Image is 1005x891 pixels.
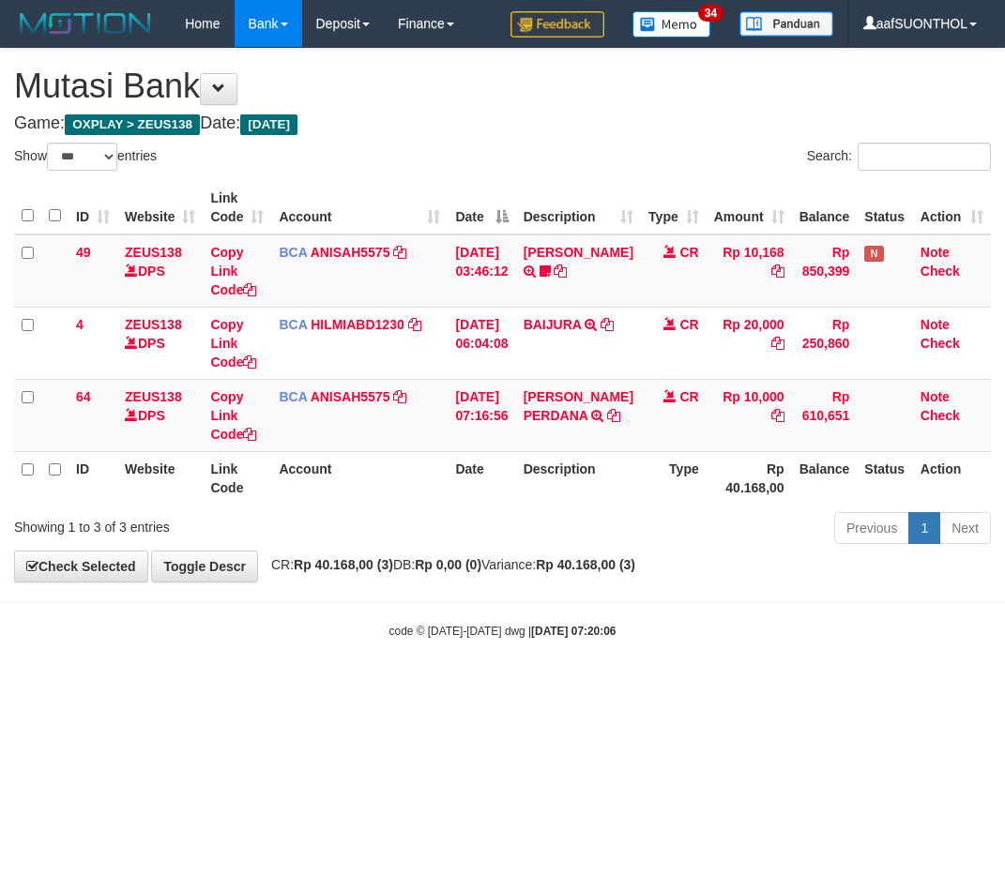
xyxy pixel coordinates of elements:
span: 4 [76,317,84,332]
th: Description [516,451,641,505]
a: Copy REZA NING PERDANA to clipboard [607,408,620,423]
th: Balance [792,181,858,234]
a: Copy Link Code [210,389,256,442]
a: Copy Rp 20,000 to clipboard [771,336,784,351]
span: 64 [76,389,91,404]
span: 49 [76,245,91,260]
th: Description: activate to sort column ascending [516,181,641,234]
th: Account [271,451,448,505]
span: Has Note [864,246,883,262]
th: Balance [792,451,858,505]
strong: Rp 40.168,00 (3) [294,557,393,572]
td: DPS [117,307,203,379]
th: Amount: activate to sort column ascending [707,181,792,234]
th: Link Code [203,451,271,505]
img: Feedback.jpg [510,11,604,38]
a: ZEUS138 [125,389,182,404]
th: Action: activate to sort column ascending [913,181,991,234]
small: code © [DATE]-[DATE] dwg | [389,625,617,638]
span: BCA [279,317,307,332]
th: Action [913,451,991,505]
strong: [DATE] 07:20:06 [531,625,616,638]
label: Search: [807,143,991,171]
a: ZEUS138 [125,245,182,260]
a: Copy BAIJURA to clipboard [601,317,614,332]
a: Toggle Descr [151,551,258,582]
td: Rp 850,399 [792,234,858,308]
th: Link Code: activate to sort column ascending [203,181,271,234]
th: Status [857,181,912,234]
span: CR [680,245,699,260]
a: Check Selected [14,551,148,582]
span: BCA [279,389,307,404]
a: Previous [834,512,909,544]
input: Search: [858,143,991,171]
span: BCA [279,245,307,260]
a: Check [921,336,960,351]
th: Rp 40.168,00 [707,451,792,505]
a: [PERSON_NAME] PERDANA [524,389,633,423]
select: Showentries [47,143,117,171]
td: Rp 10,168 [707,234,792,308]
a: Copy ANISAH5575 to clipboard [393,245,406,260]
a: ANISAH5575 [311,245,390,260]
img: MOTION_logo.png [14,9,157,38]
a: 1 [908,512,940,544]
a: ZEUS138 [125,317,182,332]
a: HILMIABD1230 [311,317,404,332]
span: OXPLAY > ZEUS138 [65,114,200,135]
img: panduan.png [739,11,833,37]
a: Copy Link Code [210,245,256,297]
span: CR [680,317,699,332]
a: [PERSON_NAME] [524,245,633,260]
th: Website [117,451,203,505]
span: CR: DB: Variance: [262,557,635,572]
a: Copy ANISAH5575 to clipboard [393,389,406,404]
span: [DATE] [240,114,297,135]
td: [DATE] 03:46:12 [448,234,515,308]
a: Check [921,408,960,423]
strong: Rp 0,00 (0) [415,557,481,572]
td: Rp 20,000 [707,307,792,379]
h4: Game: Date: [14,114,991,133]
th: Date [448,451,515,505]
a: ANISAH5575 [311,389,390,404]
a: Copy Rp 10,168 to clipboard [771,264,784,279]
th: Status [857,451,912,505]
td: DPS [117,234,203,308]
a: Copy HILMIABD1230 to clipboard [408,317,421,332]
a: Check [921,264,960,279]
a: Copy Rp 10,000 to clipboard [771,408,784,423]
th: Website: activate to sort column ascending [117,181,203,234]
a: Copy INA PAUJANAH to clipboard [554,264,567,279]
a: Next [939,512,991,544]
td: Rp 250,860 [792,307,858,379]
th: ID [69,451,117,505]
td: Rp 610,651 [792,379,858,451]
span: 34 [698,5,723,22]
a: BAIJURA [524,317,582,332]
th: Date: activate to sort column descending [448,181,515,234]
img: Button%20Memo.svg [632,11,711,38]
strong: Rp 40.168,00 (3) [536,557,635,572]
label: Show entries [14,143,157,171]
div: Showing 1 to 3 of 3 entries [14,510,404,536]
a: Note [921,389,950,404]
span: CR [680,389,699,404]
td: Rp 10,000 [707,379,792,451]
td: DPS [117,379,203,451]
a: Note [921,245,950,260]
td: [DATE] 06:04:08 [448,307,515,379]
th: ID: activate to sort column ascending [69,181,117,234]
th: Type: activate to sort column ascending [641,181,707,234]
td: [DATE] 07:16:56 [448,379,515,451]
h1: Mutasi Bank [14,68,991,105]
th: Type [641,451,707,505]
th: Account: activate to sort column ascending [271,181,448,234]
a: Copy Link Code [210,317,256,370]
a: Note [921,317,950,332]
